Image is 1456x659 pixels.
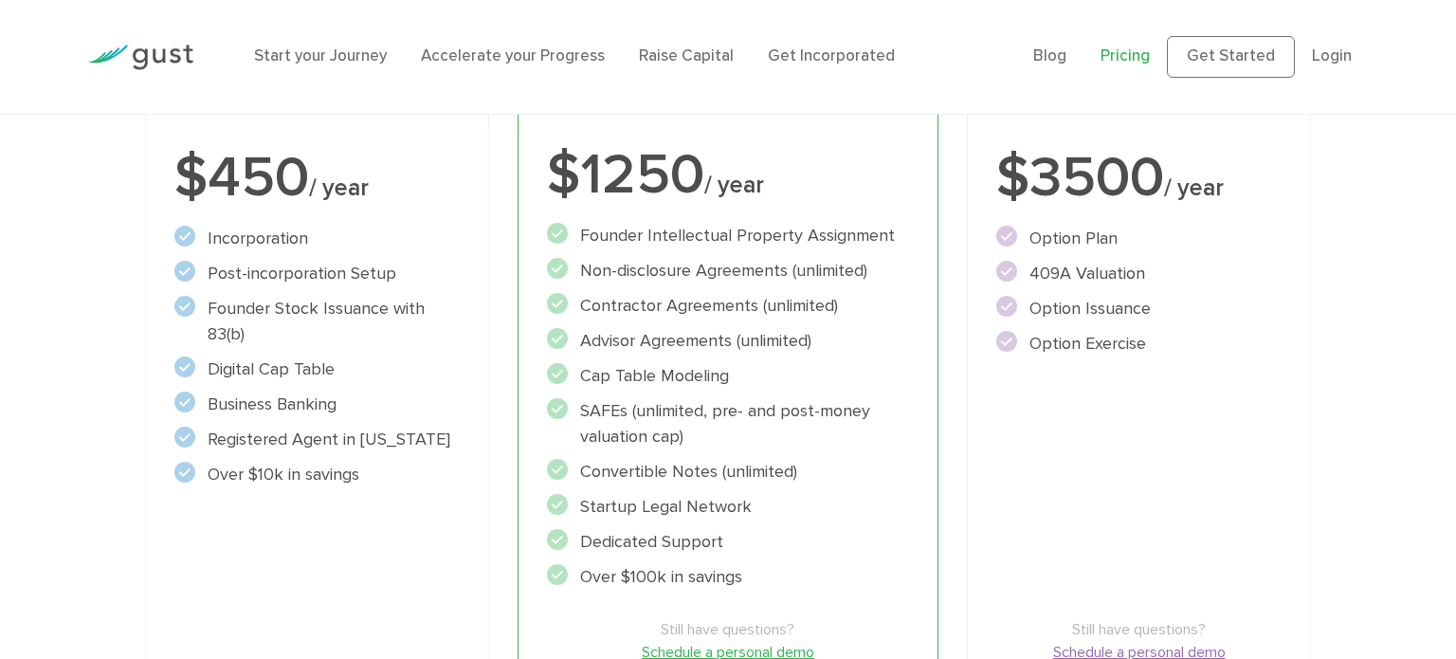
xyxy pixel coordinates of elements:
li: Post-incorporation Setup [174,261,459,286]
a: Pricing [1101,46,1150,65]
span: / year [1164,174,1224,202]
li: Dedicated Support [547,529,910,555]
li: SAFEs (unlimited, pre- and post-money valuation cap) [547,398,910,449]
li: Over $100k in savings [547,564,910,590]
li: Advisor Agreements (unlimited) [547,328,910,354]
div: $3500 [996,150,1281,207]
li: Cap Table Modeling [547,363,910,389]
span: / year [704,171,764,199]
img: Gust Logo [87,45,193,70]
li: Startup Legal Network [547,494,910,520]
a: Get Incorporated [768,46,895,65]
a: Login [1312,46,1352,65]
li: Convertible Notes (unlimited) [547,459,910,485]
li: Incorporation [174,226,459,251]
li: Registered Agent in [US_STATE] [174,427,459,452]
div: $1250 [547,147,910,204]
a: Raise Capital [639,46,734,65]
a: Blog [1033,46,1066,65]
li: Option Issuance [996,296,1281,321]
a: Get Started [1167,36,1295,78]
li: Option Plan [996,226,1281,251]
li: Digital Cap Table [174,357,459,382]
span: Still have questions? [547,618,910,641]
span: Still have questions? [996,618,1281,641]
li: Option Exercise [996,331,1281,357]
li: Founder Intellectual Property Assignment [547,223,910,248]
span: / year [309,174,369,202]
li: Contractor Agreements (unlimited) [547,293,910,319]
a: Accelerate your Progress [421,46,605,65]
a: Start your Journey [254,46,387,65]
li: Founder Stock Issuance with 83(b) [174,296,459,347]
div: $450 [174,150,459,207]
li: Non-disclosure Agreements (unlimited) [547,258,910,284]
li: Over $10k in savings [174,462,459,487]
li: Business Banking [174,392,459,417]
li: 409A Valuation [996,261,1281,286]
